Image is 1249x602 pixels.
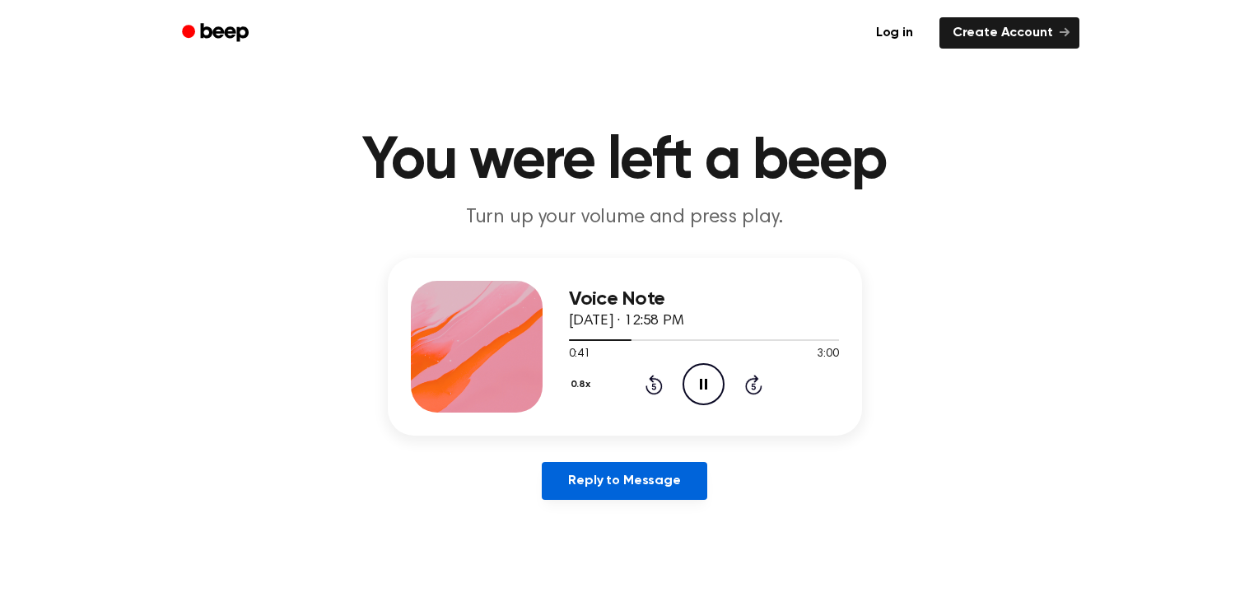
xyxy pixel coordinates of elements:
span: 3:00 [817,346,838,363]
a: Reply to Message [542,462,706,500]
a: Beep [170,17,263,49]
a: Create Account [939,17,1079,49]
a: Log in [860,14,930,52]
span: 0:41 [569,346,590,363]
button: 0.8x [569,371,597,399]
h3: Voice Note [569,288,839,310]
span: [DATE] · 12:58 PM [569,314,684,329]
h1: You were left a beep [203,132,1046,191]
p: Turn up your volume and press play. [309,204,941,231]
